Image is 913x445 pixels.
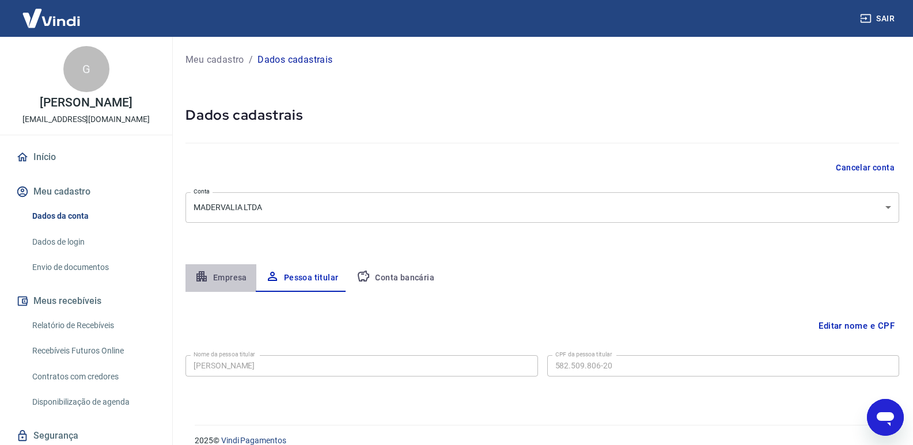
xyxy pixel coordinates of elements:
p: [EMAIL_ADDRESS][DOMAIN_NAME] [22,113,150,125]
a: Relatório de Recebíveis [28,314,158,337]
h5: Dados cadastrais [185,106,899,124]
iframe: Botão para abrir a janela de mensagens [867,399,904,436]
a: Recebíveis Futuros Online [28,339,158,363]
a: Dados de login [28,230,158,254]
a: Disponibilização de agenda [28,390,158,414]
label: Nome da pessoa titular [194,350,255,359]
button: Sair [858,8,899,29]
p: / [249,53,253,67]
img: Vindi [14,1,89,36]
a: Início [14,144,158,170]
button: Pessoa titular [256,264,348,292]
button: Editar nome e CPF [814,315,899,337]
a: Vindi Pagamentos [221,436,286,445]
button: Empresa [185,264,256,292]
p: [PERSON_NAME] [40,97,132,109]
div: G [63,46,109,92]
p: Dados cadastrais [257,53,332,67]
div: MADERVALIA LTDA [185,192,899,223]
a: Contratos com credores [28,365,158,389]
a: Dados da conta [28,204,158,228]
button: Meu cadastro [14,179,158,204]
label: CPF da pessoa titular [555,350,612,359]
a: Meu cadastro [185,53,244,67]
a: Envio de documentos [28,256,158,279]
label: Conta [194,187,210,196]
button: Cancelar conta [831,157,899,178]
button: Meus recebíveis [14,288,158,314]
button: Conta bancária [347,264,444,292]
